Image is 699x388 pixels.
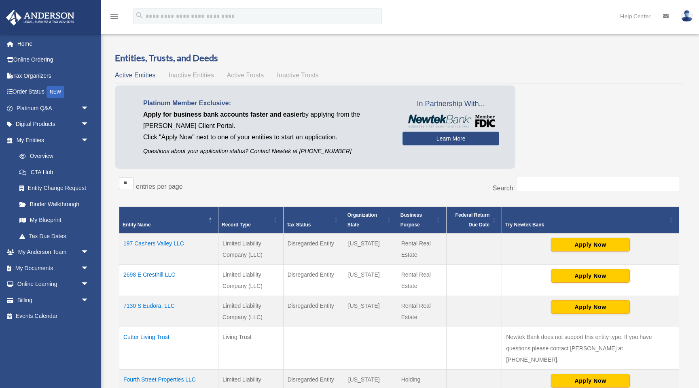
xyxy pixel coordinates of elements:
td: Disregarded Entity [283,265,344,296]
span: Entity Name [123,222,150,228]
td: Rental Real Estate [397,233,446,265]
span: arrow_drop_down [81,116,97,133]
a: Billingarrow_drop_down [6,292,101,308]
span: Organization State [347,212,377,228]
span: Apply for business bank accounts faster and easier [143,111,302,118]
td: Limited Liability Company (LLC) [218,296,284,327]
button: Apply Now [551,374,630,388]
a: Binder Walkthrough [11,196,97,212]
img: NewtekBankLogoSM.png [407,115,495,128]
span: arrow_drop_down [81,100,97,117]
img: User Pic [681,10,693,22]
a: Events Calendar [6,308,101,324]
th: Federal Return Due Date: Activate to sort [446,207,502,234]
a: CTA Hub [11,164,97,180]
a: My Blueprint [11,212,97,228]
label: Search: [493,185,515,192]
span: arrow_drop_down [81,276,97,293]
a: My Documentsarrow_drop_down [6,260,101,276]
td: [US_STATE] [344,233,397,265]
label: entries per page [136,183,183,190]
a: Digital Productsarrow_drop_down [6,116,101,132]
span: arrow_drop_down [81,292,97,309]
button: Apply Now [551,238,630,252]
a: Online Learningarrow_drop_down [6,276,101,292]
th: Tax Status: Activate to sort [283,207,344,234]
th: Entity Name: Activate to invert sorting [119,207,218,234]
th: Try Newtek Bank : Activate to sort [502,207,679,234]
div: NEW [47,86,64,98]
span: Federal Return Due Date [455,212,490,228]
a: Online Ordering [6,52,101,68]
a: Overview [11,148,93,164]
a: Home [6,36,101,52]
span: Inactive Entities [169,72,214,79]
button: Apply Now [551,300,630,314]
a: Learn More [402,132,499,145]
i: menu [109,11,119,21]
p: Click "Apply Now" next to one of your entities to start an application. [143,132,390,143]
a: Platinum Q&Aarrow_drop_down [6,100,101,116]
td: 197 Cashers Valley LLC [119,233,218,265]
span: Business Purpose [400,212,422,228]
span: Active Entities [115,72,155,79]
a: Entity Change Request [11,180,97,196]
h3: Entities, Trusts, and Deeds [115,52,683,64]
p: Questions about your application status? Contact Newtek at [PHONE_NUMBER] [143,146,390,156]
a: My Entitiesarrow_drop_down [6,132,97,148]
img: Anderson Advisors Platinum Portal [4,10,77,26]
a: Order StatusNEW [6,84,101,100]
td: Limited Liability Company (LLC) [218,233,284,265]
a: Tax Organizers [6,68,101,84]
div: Try Newtek Bank [505,220,667,230]
p: Platinum Member Exclusive: [143,98,390,109]
td: Newtek Bank does not support this entity type. If you have questions please contact [PERSON_NAME]... [502,327,679,370]
th: Business Purpose: Activate to sort [397,207,446,234]
td: Rental Real Estate [397,296,446,327]
td: Cutter Living Trust [119,327,218,370]
span: arrow_drop_down [81,244,97,261]
td: [US_STATE] [344,265,397,296]
a: My Anderson Teamarrow_drop_down [6,244,101,260]
span: Record Type [222,222,251,228]
td: [US_STATE] [344,296,397,327]
td: Living Trust [218,327,284,370]
i: search [135,11,144,20]
span: Tax Status [287,222,311,228]
span: In Partnership With... [402,98,499,111]
p: by applying from the [PERSON_NAME] Client Portal. [143,109,390,132]
a: menu [109,14,119,21]
span: Inactive Trusts [277,72,319,79]
td: Limited Liability Company (LLC) [218,265,284,296]
th: Organization State: Activate to sort [344,207,397,234]
span: arrow_drop_down [81,260,97,277]
button: Apply Now [551,269,630,283]
td: 2698 E Cresthill LLC [119,265,218,296]
td: Disregarded Entity [283,296,344,327]
td: Rental Real Estate [397,265,446,296]
td: Disregarded Entity [283,233,344,265]
span: arrow_drop_down [81,132,97,149]
td: 7130 S Eudora, LLC [119,296,218,327]
th: Record Type: Activate to sort [218,207,284,234]
a: Tax Due Dates [11,228,97,244]
span: Active Trusts [227,72,264,79]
